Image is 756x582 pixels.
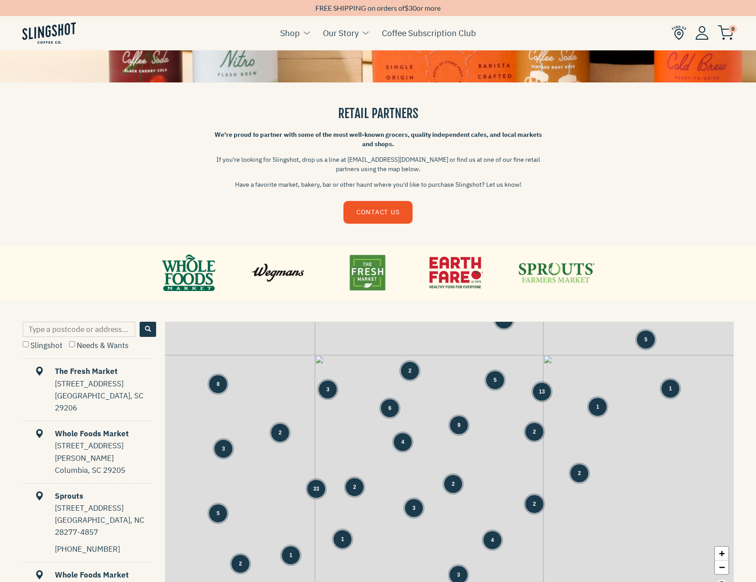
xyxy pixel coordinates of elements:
span: 33 [313,485,319,493]
strong: We're proud to partner with some of the most well-known grocers, quality independent cafes, and l... [215,131,542,148]
span: 1 [341,535,344,543]
span: 2 [279,429,282,437]
span: 3 [413,504,416,512]
div: Group of 5 locations [637,331,655,348]
div: Group of 1 locations [282,546,300,564]
span: 4 [401,438,405,446]
div: [STREET_ADDRESS] [55,378,152,390]
span: 3 [326,385,330,393]
span: 4 [491,536,494,544]
img: Account [695,26,709,40]
a: Zoom in [715,547,728,561]
div: The Fresh Market [24,365,152,377]
div: Group of 13 locations [533,383,551,401]
label: Slingshot [23,340,62,350]
a: Shop [280,26,300,40]
span: 5 [217,509,220,517]
span: 1 [289,551,293,559]
h3: RETAIL PARTNERS [213,105,543,122]
div: Group of 2 locations [570,464,588,482]
div: Group of 5 locations [209,504,227,522]
div: Group of 3 locations [319,381,337,398]
div: Group of 2 locations [346,478,364,496]
span: 8 [217,380,220,388]
span: 2 [578,469,581,477]
div: Group of 1 locations [661,380,679,398]
div: Group of 2 locations [231,555,249,573]
div: Group of 2 locations [525,495,543,513]
span: 2 [533,500,536,508]
label: Needs & Wants [69,340,128,350]
div: Group of 33 locations [307,480,325,498]
input: Needs & Wants [69,341,75,347]
div: Group of 9 locations [450,416,468,434]
input: Type a postcode or address... [23,322,135,337]
span: 1 [669,385,672,393]
p: If you're looking for Slingshot, drop us a line at [EMAIL_ADDRESS][DOMAIN_NAME] or find us at one... [213,155,543,174]
a: 0 [718,27,734,38]
div: Group of 5 locations [486,371,504,389]
div: Group of 3 locations [405,499,423,517]
div: Whole Foods Market [24,428,152,440]
div: Group of 4 locations [394,433,412,451]
div: Group of 2 locations [444,475,462,493]
span: 2 [353,483,356,491]
span: 13 [539,388,545,396]
span: 2 [239,560,242,568]
span: 5 [494,376,497,384]
div: Sprouts [24,490,152,502]
a: Coffee Subscription Club [382,26,476,40]
div: [GEOGRAPHIC_DATA], NC 28277-4857 [55,514,152,538]
button: Search [140,322,156,337]
input: Slingshot [23,341,29,347]
span: 2 [533,428,536,436]
span: 2 [409,367,412,375]
img: Find Us [672,25,686,40]
a: [PHONE_NUMBER] [55,544,120,554]
div: [STREET_ADDRESS] [55,502,152,514]
span: 2 [452,480,455,488]
div: Group of 1 locations [589,398,607,416]
span: 1 [596,403,599,411]
span: 3 [222,445,225,453]
a: Our Story [323,26,359,40]
div: Group of 6 locations [381,399,399,417]
div: Group of 3 locations [495,311,513,328]
div: Group of 4 locations [483,531,501,549]
div: [STREET_ADDRESS][PERSON_NAME] [55,440,152,464]
div: Columbia, SC 29205 [55,464,152,476]
span: 9 [458,421,461,429]
p: Have a favorite market, bakery, bar or other haunt where you'd like to purchase Slingshot? Let us... [213,180,543,189]
div: Whole Foods Market [24,569,152,581]
a: CONTACT US [343,201,413,224]
span: $ [405,4,409,12]
div: Group of 2 locations [401,362,419,380]
div: Group of 3 locations [215,440,232,458]
div: Group of 2 locations [271,424,289,442]
div: Group of 1 locations [334,530,351,548]
div: Group of 8 locations [209,375,227,393]
img: cart [718,25,734,40]
span: 30 [409,4,417,12]
span: 3 [457,571,460,579]
div: [GEOGRAPHIC_DATA], SC 29206 [55,390,152,414]
span: 0 [729,25,737,33]
a: Zoom out [715,561,728,574]
div: Group of 2 locations [525,423,543,441]
span: 6 [388,404,392,412]
span: 5 [644,336,648,344]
